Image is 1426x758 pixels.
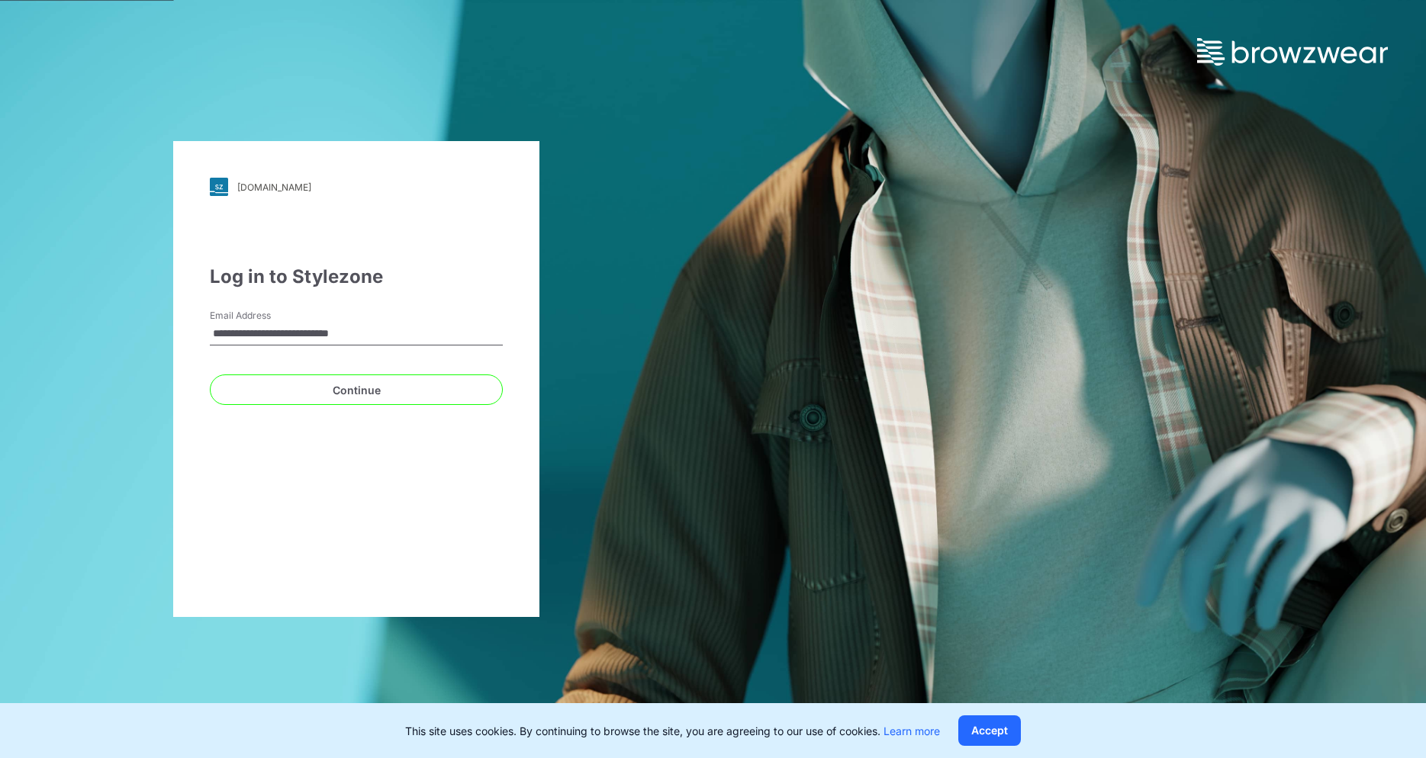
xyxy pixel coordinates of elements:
button: Continue [210,374,503,405]
button: Accept [958,715,1021,746]
p: This site uses cookies. By continuing to browse the site, you are agreeing to our use of cookies. [405,723,940,739]
div: Log in to Stylezone [210,263,503,291]
div: [DOMAIN_NAME] [237,181,311,193]
img: svg+xml;base64,PHN2ZyB3aWR0aD0iMjgiIGhlaWdodD0iMjgiIHZpZXdCb3g9IjAgMCAyOCAyOCIgZmlsbD0ibm9uZSIgeG... [210,178,228,196]
label: Email Address [210,309,317,323]
a: [DOMAIN_NAME] [210,178,503,196]
img: browzwear-logo.73288ffb.svg [1197,38,1388,66]
a: Learn more [884,724,940,737]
